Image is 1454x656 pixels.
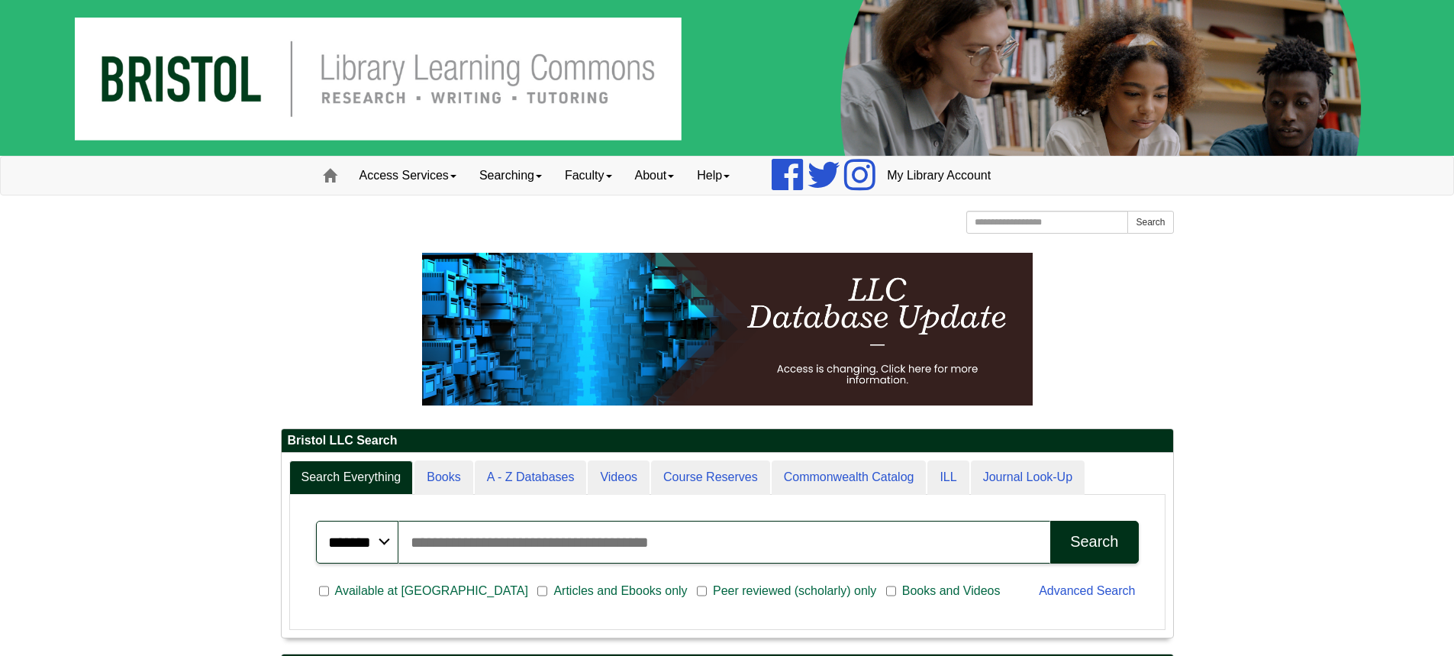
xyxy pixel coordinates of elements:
a: Search Everything [289,460,414,495]
a: A - Z Databases [475,460,587,495]
input: Peer reviewed (scholarly) only [697,584,707,598]
span: Peer reviewed (scholarly) only [707,582,882,600]
a: About [624,157,686,195]
span: Articles and Ebooks only [547,582,693,600]
a: Access Services [348,157,468,195]
input: Books and Videos [886,584,896,598]
input: Articles and Ebooks only [537,584,547,598]
input: Available at [GEOGRAPHIC_DATA] [319,584,329,598]
span: Available at [GEOGRAPHIC_DATA] [329,582,534,600]
a: Help [685,157,741,195]
a: Course Reserves [651,460,770,495]
a: Faculty [553,157,624,195]
a: Books [414,460,472,495]
a: Journal Look-Up [971,460,1085,495]
img: HTML tutorial [422,253,1033,406]
a: Searching [468,157,553,195]
a: Commonwealth Catalog [772,460,927,495]
span: Books and Videos [896,582,1007,600]
a: ILL [927,460,969,495]
a: My Library Account [875,157,1002,195]
div: Search [1070,533,1118,551]
a: Videos [588,460,650,495]
button: Search [1050,521,1138,564]
h2: Bristol LLC Search [282,429,1173,453]
button: Search [1127,211,1173,234]
a: Advanced Search [1039,584,1135,597]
